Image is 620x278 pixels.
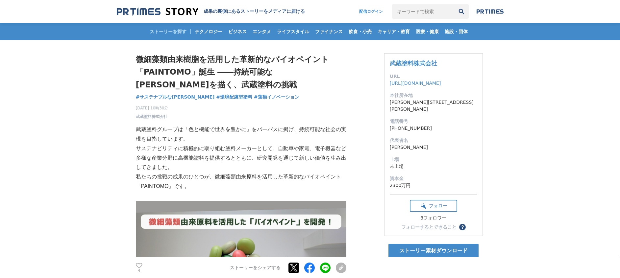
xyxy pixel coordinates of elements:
[375,23,412,40] a: キャリア・教育
[413,23,441,40] a: 医療・健康
[254,94,299,101] a: #藻類イノベーション
[274,29,312,35] span: ライフスタイル
[390,92,477,99] dt: 本社所在地
[390,163,477,170] dd: 未上場
[136,269,142,272] p: 4
[117,7,198,16] img: 成果の裏側にあるストーリーをメディアに届ける
[390,175,477,182] dt: 資本金
[477,9,504,14] img: prtimes
[250,23,274,40] a: エンタメ
[460,225,465,229] span: ？
[136,94,215,100] span: #サステナブルな[PERSON_NAME]
[410,200,457,212] button: フォロー
[413,29,441,35] span: 医療・健康
[388,244,479,258] a: ストーリー素材ダウンロード
[250,29,274,35] span: エンタメ
[390,144,477,151] dd: [PERSON_NAME]
[442,23,470,40] a: 施設・団体
[192,23,225,40] a: テクノロジー
[390,81,441,86] a: [URL][DOMAIN_NAME]
[136,94,215,101] a: #サステナブルな[PERSON_NAME]
[390,73,477,80] dt: URL
[216,94,252,100] span: #環境配慮型塗料
[192,29,225,35] span: テクノロジー
[390,125,477,132] dd: [PHONE_NUMBER]
[390,118,477,125] dt: 電話番号
[312,29,345,35] span: ファイナンス
[454,4,469,19] button: 検索
[442,29,470,35] span: 施設・団体
[346,23,374,40] a: 飲食・小売
[390,99,477,113] dd: [PERSON_NAME][STREET_ADDRESS][PERSON_NAME]
[117,7,305,16] a: 成果の裏側にあるストーリーをメディアに届ける 成果の裏側にあるストーリーをメディアに届ける
[375,29,412,35] span: キャリア・教育
[136,144,346,172] p: サステナビリティに積極的に取り組む塗料メーカーとして、自動車や家電、電子機器など多様な産業分野に高機能塗料を提供するとともに、研究開発を通じて新しい価値を生み出してきました。
[216,94,252,101] a: #環境配慮型塗料
[230,265,281,271] p: ストーリーをシェアする
[136,172,346,191] p: 私たちの挑戦の成果のひとつが、微細藻類由来原料を活用した革新的なバイオペイント「PAINTOMO」です。
[390,137,477,144] dt: 代表者名
[401,225,457,229] div: フォローするとできること
[392,4,454,19] input: キーワードで検索
[390,60,437,67] a: 武蔵塗料株式会社
[410,215,457,221] div: 3フォロワー
[136,53,346,91] h1: 微細藻類由来樹脂を活用した革新的なバイオペイント「PAINTOMO」誕生 ――持続可能な[PERSON_NAME]を描く、武蔵塗料の挑戦
[274,23,312,40] a: ライフスタイル
[136,125,346,144] p: 武蔵塗料グループは「色と機能で世界を豊かに」をパーパスに掲げ、持続可能な社会の実現を目指しています。
[390,182,477,189] dd: 2300万円
[312,23,345,40] a: ファイナンス
[136,114,167,120] a: 武蔵塗料株式会社
[390,156,477,163] dt: 上場
[204,9,305,14] h2: 成果の裏側にあるストーリーをメディアに届ける
[136,105,168,111] span: [DATE] 10時30分
[459,224,466,230] button: ？
[353,4,389,19] a: 配信ログイン
[346,29,374,35] span: 飲食・小売
[226,29,249,35] span: ビジネス
[254,94,299,100] span: #藻類イノベーション
[226,23,249,40] a: ビジネス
